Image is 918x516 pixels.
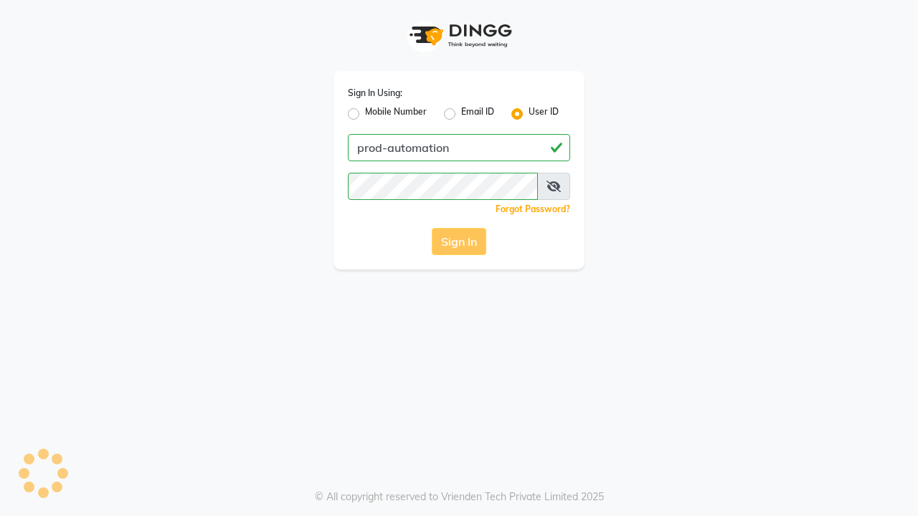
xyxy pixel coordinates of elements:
[348,134,570,161] input: Username
[529,105,559,123] label: User ID
[348,87,402,100] label: Sign In Using:
[402,14,516,57] img: logo1.svg
[461,105,494,123] label: Email ID
[496,204,570,214] a: Forgot Password?
[348,173,538,200] input: Username
[365,105,427,123] label: Mobile Number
